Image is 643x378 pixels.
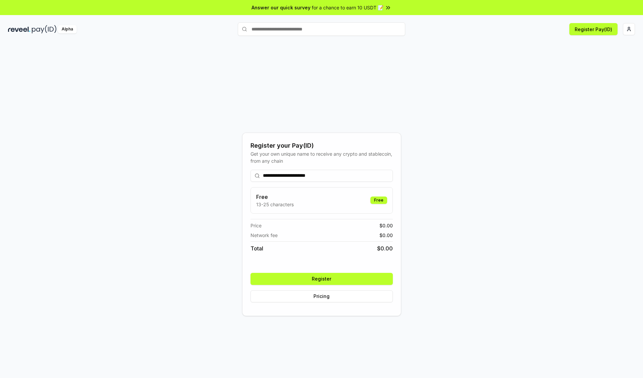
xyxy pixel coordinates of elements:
[256,201,294,208] p: 13-25 characters
[370,197,387,204] div: Free
[377,244,393,252] span: $ 0.00
[32,25,57,33] img: pay_id
[8,25,30,33] img: reveel_dark
[58,25,77,33] div: Alpha
[569,23,618,35] button: Register Pay(ID)
[252,4,310,11] span: Answer our quick survey
[312,4,383,11] span: for a chance to earn 10 USDT 📝
[379,232,393,239] span: $ 0.00
[251,290,393,302] button: Pricing
[251,232,278,239] span: Network fee
[251,244,263,252] span: Total
[251,273,393,285] button: Register
[251,150,393,164] div: Get your own unique name to receive any crypto and stablecoin, from any chain
[251,222,262,229] span: Price
[251,141,393,150] div: Register your Pay(ID)
[379,222,393,229] span: $ 0.00
[256,193,294,201] h3: Free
